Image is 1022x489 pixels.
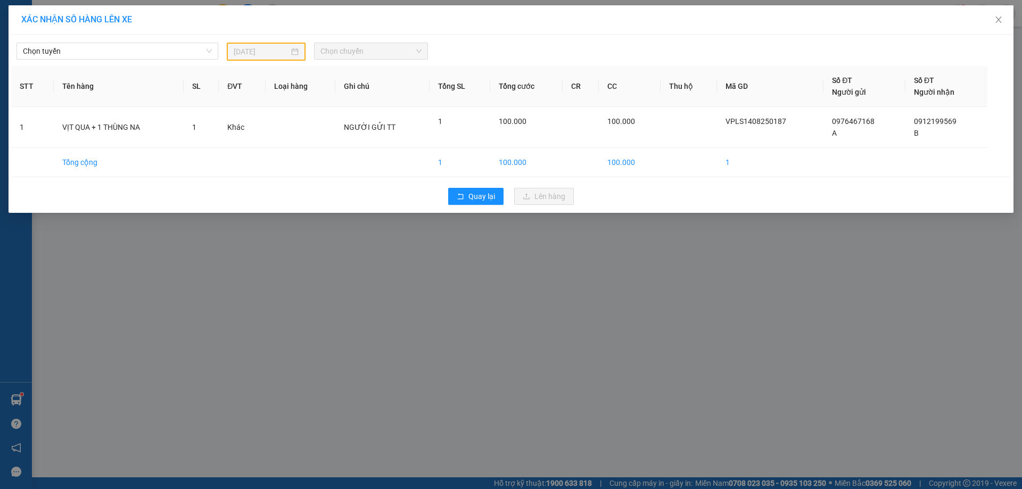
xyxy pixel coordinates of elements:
[11,66,54,107] th: STT
[457,193,464,201] span: rollback
[914,117,957,126] span: 0912199569
[599,148,660,177] td: 100.000
[607,117,635,126] span: 100.000
[832,76,852,85] span: Số ĐT
[320,43,422,59] span: Chọn chuyến
[448,188,504,205] button: rollbackQuay lại
[234,46,289,57] input: 14/08/2025
[335,66,430,107] th: Ghi chú
[430,148,490,177] td: 1
[11,107,54,148] td: 1
[23,43,212,59] span: Chọn tuyến
[832,129,837,137] span: A
[344,123,395,131] span: NGƯỜI GỬI TT
[54,107,184,148] td: VỊT QUA + 1 THÙNG NA
[717,148,824,177] td: 1
[514,188,574,205] button: uploadLên hàng
[832,88,866,96] span: Người gửi
[184,66,219,107] th: SL
[661,66,717,107] th: Thu hộ
[430,66,490,107] th: Tổng SL
[726,117,786,126] span: VPLS1408250187
[490,148,563,177] td: 100.000
[984,5,1013,35] button: Close
[563,66,599,107] th: CR
[499,117,526,126] span: 100.000
[54,148,184,177] td: Tổng cộng
[266,66,335,107] th: Loại hàng
[490,66,563,107] th: Tổng cước
[914,76,934,85] span: Số ĐT
[54,66,184,107] th: Tên hàng
[219,107,266,148] td: Khác
[599,66,660,107] th: CC
[438,117,442,126] span: 1
[994,15,1003,24] span: close
[914,129,919,137] span: B
[717,66,824,107] th: Mã GD
[468,190,495,202] span: Quay lại
[192,123,196,131] span: 1
[21,14,132,24] span: XÁC NHẬN SỐ HÀNG LÊN XE
[914,88,954,96] span: Người nhận
[832,117,875,126] span: 0976467168
[219,66,266,107] th: ĐVT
